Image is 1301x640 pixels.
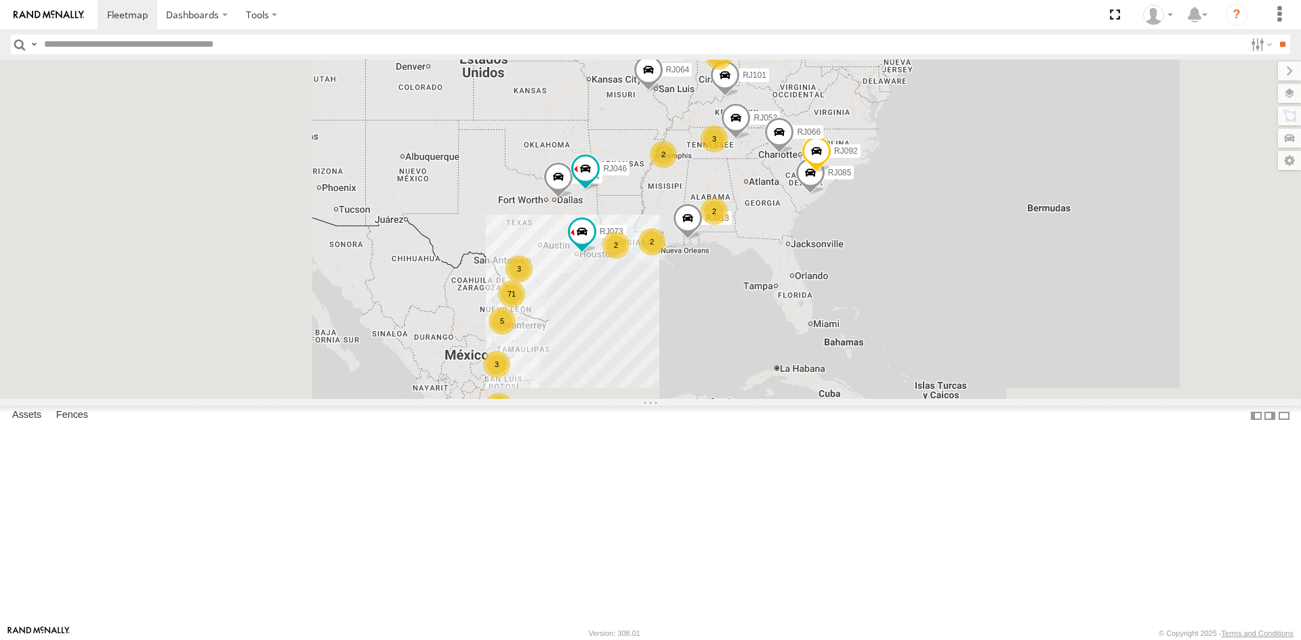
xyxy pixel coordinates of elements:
span: RJ013 [705,213,729,222]
div: 7 [485,393,512,420]
label: Map Settings [1278,151,1301,170]
div: 3 [505,255,533,282]
span: RJ053 [753,113,777,123]
label: Search Filter Options [1245,35,1275,54]
div: 3 [483,351,510,378]
div: 2 [638,228,665,255]
i: ? [1226,4,1247,26]
div: © Copyright 2025 - [1159,629,1294,637]
span: RJ092 [834,146,858,156]
span: RJ073 [600,227,623,236]
span: RJ066 [797,127,821,137]
div: Sebastian Velez [1138,5,1178,25]
div: 5 [489,307,516,335]
span: RJ064 [666,64,690,74]
div: 2 [602,232,629,259]
span: RJ085 [828,167,852,177]
div: 71 [498,280,525,307]
label: Dock Summary Table to the Right [1263,406,1277,425]
div: 2 [650,141,677,168]
label: Dock Summary Table to the Left [1250,406,1263,425]
div: 3 [701,125,728,152]
span: RJ046 [603,163,627,173]
div: 2 [705,43,732,70]
label: Fences [49,406,95,425]
div: Version: 308.01 [589,629,640,637]
img: rand-logo.svg [14,10,84,20]
div: 2 [701,198,728,225]
a: Visit our Website [7,626,70,640]
label: Assets [5,406,48,425]
a: Terms and Conditions [1222,629,1294,637]
label: Search Query [28,35,39,54]
label: Hide Summary Table [1277,406,1291,425]
span: RJ101 [743,70,766,80]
